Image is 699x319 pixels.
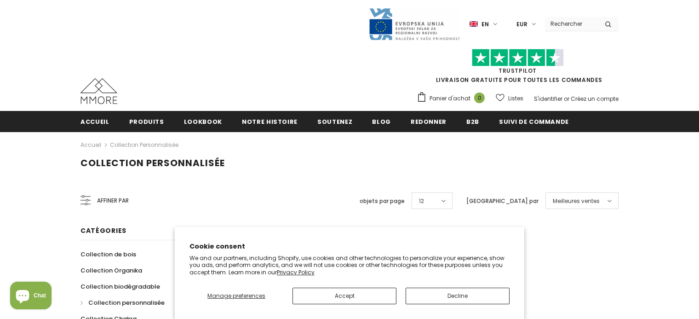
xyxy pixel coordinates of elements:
[80,111,109,132] a: Accueil
[189,242,510,251] h2: Cookie consent
[277,268,315,276] a: Privacy Policy
[184,111,222,132] a: Lookbook
[242,117,298,126] span: Notre histoire
[80,139,101,151] a: Accueil
[411,111,447,132] a: Redonner
[430,94,470,103] span: Panier d'achat
[242,111,298,132] a: Notre histoire
[292,288,396,304] button: Accept
[474,93,485,103] span: 0
[80,278,160,295] a: Collection biodégradable
[80,226,126,235] span: Catégories
[411,117,447,126] span: Redonner
[80,250,136,259] span: Collection de bois
[80,266,142,275] span: Collection Organika
[372,111,391,132] a: Blog
[406,288,510,304] button: Decline
[88,298,165,307] span: Collection personnalisée
[466,197,539,206] label: [GEOGRAPHIC_DATA] par
[80,78,117,104] img: Cas MMORE
[207,292,265,300] span: Manage preferences
[189,288,283,304] button: Manage preferences
[534,95,562,103] a: S'identifier
[372,117,391,126] span: Blog
[481,20,489,29] span: en
[110,141,178,149] a: Collection personnalisée
[80,295,165,311] a: Collection personnalisée
[129,117,164,126] span: Produits
[472,49,564,67] img: Faites confiance aux étoiles pilotes
[498,67,537,75] a: TrustPilot
[466,117,479,126] span: B2B
[317,111,352,132] a: soutenez
[516,20,527,29] span: EUR
[189,255,510,276] p: We and our partners, including Shopify, use cookies and other technologies to personalize your ex...
[360,197,405,206] label: objets par page
[466,111,479,132] a: B2B
[184,117,222,126] span: Lookbook
[496,90,523,106] a: Listes
[508,94,523,103] span: Listes
[80,282,160,291] span: Collection biodégradable
[499,111,569,132] a: Suivi de commande
[564,95,569,103] span: or
[571,95,619,103] a: Créez un compte
[80,262,142,278] a: Collection Organika
[368,20,460,28] a: Javni Razpis
[80,246,136,262] a: Collection de bois
[317,117,352,126] span: soutenez
[417,53,619,84] span: LIVRAISON GRATUITE POUR TOUTES LES COMMANDES
[419,197,424,206] span: 12
[80,157,225,169] span: Collection personnalisée
[7,282,54,312] inbox-online-store-chat: Shopify online store chat
[368,7,460,41] img: Javni Razpis
[553,197,600,206] span: Meilleures ventes
[129,111,164,132] a: Produits
[97,196,129,206] span: Affiner par
[499,117,569,126] span: Suivi de commande
[470,20,478,28] img: i-lang-1.png
[417,92,489,105] a: Panier d'achat 0
[80,117,109,126] span: Accueil
[545,17,598,30] input: Search Site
